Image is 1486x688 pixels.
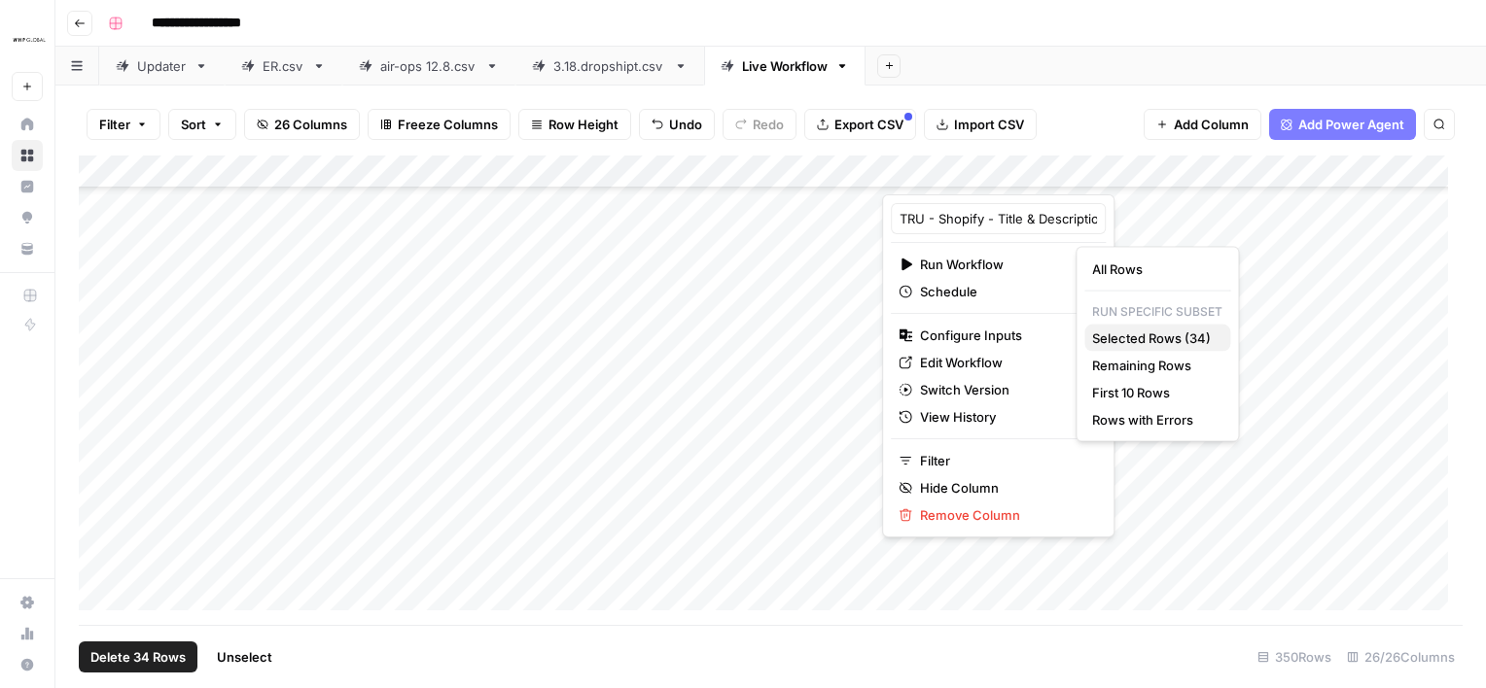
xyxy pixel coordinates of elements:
p: Run Specific Subset [1084,299,1230,325]
span: Run Workflow [920,255,1071,274]
span: Rows with Errors [1092,410,1215,430]
span: First 10 Rows [1092,383,1215,402]
span: Selected Rows (34) [1092,328,1215,348]
span: Remaining Rows [1092,356,1215,375]
span: All Rows [1092,259,1215,279]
